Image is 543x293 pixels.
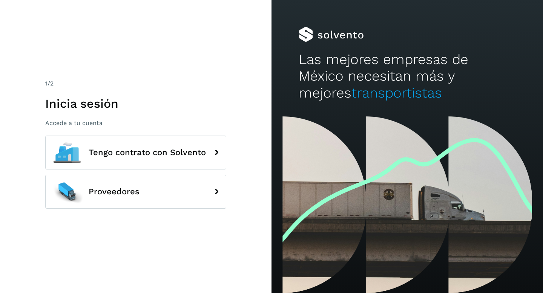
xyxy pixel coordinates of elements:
[351,85,442,101] span: transportistas
[45,80,48,87] span: 1
[45,119,226,127] p: Accede a tu cuenta
[89,148,206,157] span: Tengo contrato con Solvento
[45,96,226,111] h1: Inicia sesión
[45,175,226,209] button: Proveedores
[89,187,140,196] span: Proveedores
[45,79,226,88] div: /2
[299,51,516,101] h2: Las mejores empresas de México necesitan más y mejores
[45,136,226,169] button: Tengo contrato con Solvento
